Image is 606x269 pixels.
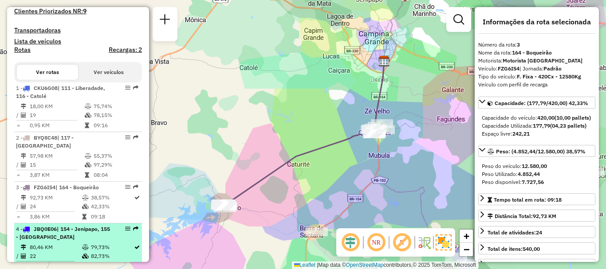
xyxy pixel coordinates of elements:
button: Ver rotas [17,65,78,80]
h4: Transportadoras [14,27,142,34]
td: 97,29% [93,160,138,169]
a: Total de atividades:24 [478,226,595,238]
td: 18,00 KM [29,102,84,111]
span: FZG6I54 [34,184,55,191]
h4: Recargas: 2 [109,46,142,54]
td: 19 [29,111,84,120]
strong: F. Fixa - 420Cx - 12580Kg [517,73,581,80]
td: 57,98 KM [29,152,84,160]
strong: Motorista [GEOGRAPHIC_DATA] [503,57,582,64]
a: Rotas [14,46,31,54]
strong: 24 [536,229,542,236]
td: 42,33% [91,202,134,211]
td: 78,15% [93,111,138,120]
button: Ver veículos [78,65,139,80]
div: Peso: (4.852,44/12.580,00) 38,57% [478,159,595,190]
span: 3 - [16,184,99,191]
a: Distância Total:92,73 KM [478,210,595,222]
a: Tempo total em rota: 09:18 [478,193,595,205]
span: 1 - [16,85,105,99]
span: Ocultar NR [366,232,387,253]
a: Zoom in [460,230,473,243]
em: Rota exportada [133,85,138,90]
div: Peso Utilizado: [482,170,592,178]
div: Veículo: [478,65,595,73]
em: Opções [125,184,130,190]
span: Exibir rótulo [391,232,413,253]
em: Rota exportada [133,135,138,140]
div: Espaço livre: [482,130,592,138]
span: JBQ0E06 [34,226,57,232]
i: Total de Atividades [21,162,26,168]
i: % de utilização da cubagem [85,113,91,118]
img: Exibir/Ocultar setores [436,234,452,250]
strong: 12.580,00 [522,163,547,169]
td: 38,57% [91,193,134,202]
div: Atividade não roteirizada - GALEGO PEDRAS ALTAS [445,253,467,261]
strong: (10,00 pallets) [555,114,591,121]
div: Veículo com perfil de recarga [478,81,595,89]
span: | 164 - Boqueirão [55,184,99,191]
span: Tempo total em rota: 09:18 [494,196,562,203]
td: 08:04 [93,171,138,179]
i: % de utilização da cubagem [82,204,89,209]
a: OpenStreetMap [346,262,384,268]
img: Fluxo de ruas [417,235,431,250]
div: Map data © contributors,© 2025 TomTom, Microsoft [292,261,478,269]
strong: Padrão [543,65,562,72]
td: / [16,202,20,211]
i: Rota otimizada [134,245,140,250]
a: Peso: (4.852,44/12.580,00) 38,57% [478,145,595,157]
i: Tempo total em rota [85,123,89,128]
i: Distância Total [21,153,26,159]
em: Rota exportada [133,226,138,231]
span: 2 - [16,134,74,149]
span: Total de atividades: [488,229,542,236]
td: 79,73% [91,243,134,252]
td: 0,95 KM [29,121,84,130]
td: = [16,121,20,130]
td: 09:16 [93,121,138,130]
td: 15 [29,160,84,169]
i: % de utilização do peso [85,153,91,159]
span: BYQ8C48 [34,134,57,141]
strong: FZG6I54 [498,65,519,72]
td: 75,74% [93,102,138,111]
span: CKU6G08 [34,85,58,91]
i: Tempo total em rota [82,214,87,219]
i: % de utilização do peso [82,245,89,250]
strong: 242,21 [512,130,530,137]
i: Total de Atividades [21,113,26,118]
strong: 4.852,44 [518,171,540,177]
td: 22 [29,252,82,261]
i: Distância Total [21,195,26,200]
strong: 177,79 [533,122,550,129]
a: Capacidade: (177,79/420,00) 42,33% [478,97,595,109]
strong: (04,23 pallets) [550,122,586,129]
a: Exibir filtros [450,11,468,28]
span: Peso do veículo: [482,163,547,169]
i: Total de Atividades [21,253,26,259]
strong: 7.727,56 [522,179,544,185]
span: 92,73 KM [533,213,556,219]
span: | 154 - Jenipapo, 155 - [GEOGRAPHIC_DATA] [16,226,110,240]
div: Atividade não roteirizada - SEVERINO SEBASTIaO DE BRITO [456,259,479,268]
span: Peso: (4.852,44/12.580,00) 38,57% [496,148,586,155]
span: − [464,244,469,255]
td: / [16,160,20,169]
span: 4 - [16,226,110,240]
i: % de utilização do peso [82,195,89,200]
div: Distância Total: [488,212,556,220]
td: 09:18 [91,212,134,221]
h4: Informações da rota selecionada [478,18,595,26]
i: Tempo total em rota [85,172,89,178]
img: CDD Campina Grande [378,55,390,67]
img: ZUMPY [378,55,390,66]
td: 80,46 KM [29,243,82,252]
i: % de utilização do peso [85,104,91,109]
td: = [16,171,20,179]
i: % de utilização da cubagem [85,162,91,168]
td: 82,73% [91,252,134,261]
span: | 111 - Liberadade, 116 - Catolé [16,85,105,99]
